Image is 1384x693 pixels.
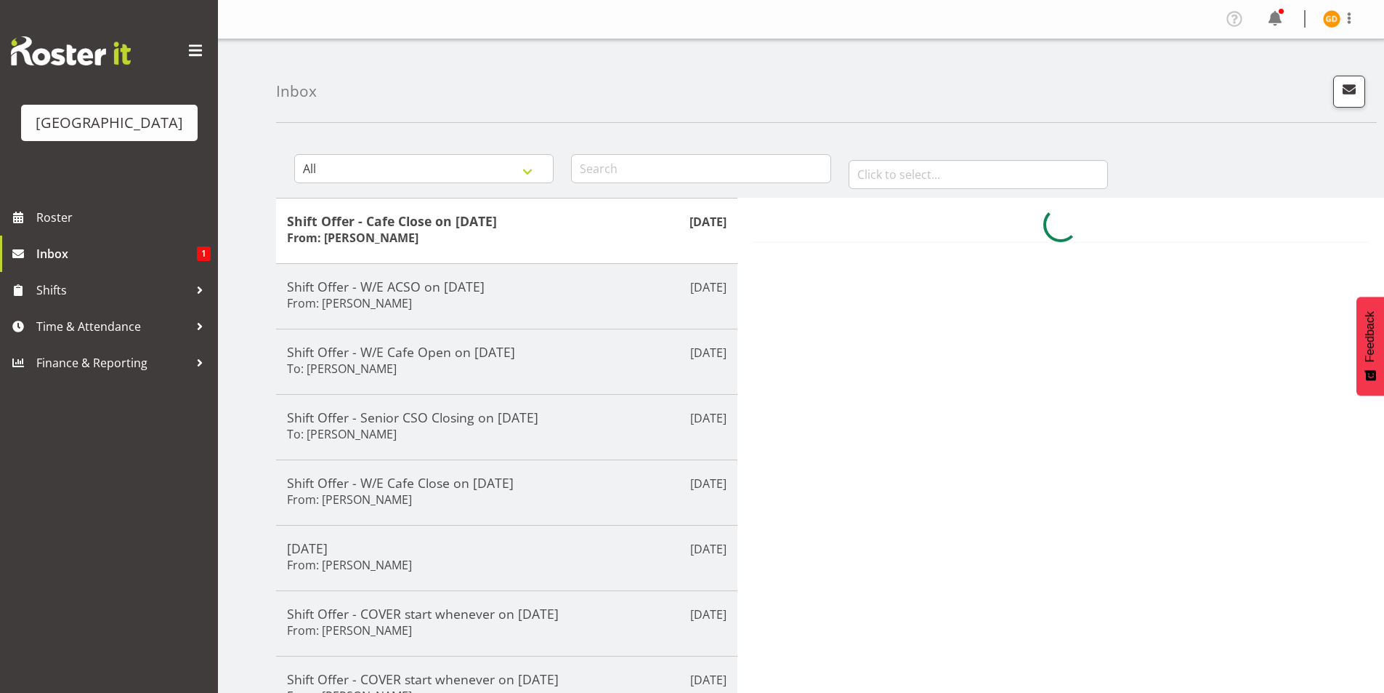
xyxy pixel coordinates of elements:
[36,112,183,134] div: [GEOGRAPHIC_DATA]
[287,623,412,638] h6: From: [PERSON_NAME]
[287,279,727,295] h5: Shift Offer - W/E ACSO on [DATE]
[197,247,211,261] span: 1
[287,558,412,572] h6: From: [PERSON_NAME]
[287,409,727,425] h5: Shift Offer - Senior CSO Closing on [DATE]
[287,492,412,507] h6: From: [PERSON_NAME]
[11,36,131,65] img: Rosterit website logo
[36,279,189,301] span: Shifts
[849,160,1108,189] input: Click to select...
[689,213,727,231] p: [DATE]
[36,316,189,337] span: Time & Attendance
[287,296,412,311] h6: From: [PERSON_NAME]
[1356,297,1384,396] button: Feedback - Show survey
[690,409,727,427] p: [DATE]
[287,427,397,441] h6: To: [PERSON_NAME]
[690,475,727,492] p: [DATE]
[287,213,727,229] h5: Shift Offer - Cafe Close on [DATE]
[36,207,211,228] span: Roster
[287,540,727,556] h5: [DATE]
[690,540,727,558] p: [DATE]
[287,671,727,687] h5: Shift Offer - COVER start whenever on [DATE]
[571,154,830,183] input: Search
[276,83,317,100] h4: Inbox
[36,352,189,374] span: Finance & Reporting
[287,344,727,360] h5: Shift Offer - W/E Cafe Open on [DATE]
[690,606,727,623] p: [DATE]
[690,344,727,361] p: [DATE]
[36,243,197,265] span: Inbox
[1364,311,1377,362] span: Feedback
[287,231,418,245] h6: From: [PERSON_NAME]
[690,279,727,296] p: [DATE]
[690,671,727,689] p: [DATE]
[287,606,727,622] h5: Shift Offer - COVER start whenever on [DATE]
[287,475,727,491] h5: Shift Offer - W/E Cafe Close on [DATE]
[1323,10,1340,28] img: greer-dawson11572.jpg
[287,361,397,376] h6: To: [PERSON_NAME]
